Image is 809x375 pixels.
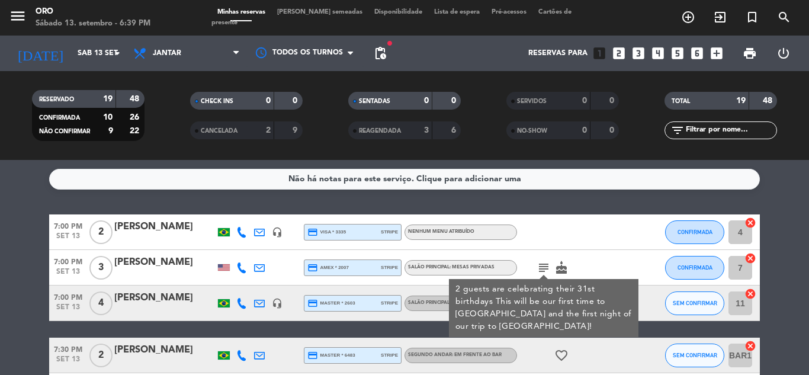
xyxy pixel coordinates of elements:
[211,9,572,26] span: Cartões de presente
[49,268,87,281] span: set 13
[9,7,27,25] i: menu
[89,291,113,315] span: 4
[451,126,458,134] strong: 6
[211,9,271,15] span: Minhas reservas
[373,46,387,60] span: pending_actions
[381,228,398,236] span: stripe
[266,126,271,134] strong: 2
[451,97,458,105] strong: 0
[665,344,724,367] button: SEM CONFIRMAR
[486,9,532,15] span: Pré-acessos
[307,298,355,309] span: master * 2603
[685,124,776,137] input: Filtrar por nome...
[49,303,87,317] span: set 13
[670,46,685,61] i: looks_5
[293,97,300,105] strong: 0
[201,128,237,134] span: CANCELADA
[650,46,666,61] i: looks_4
[39,115,80,121] span: CONFIRMADA
[455,283,633,333] div: 2 guests are celebrating their 31st birthdays This will be our first time to [GEOGRAPHIC_DATA] an...
[554,261,569,275] i: cake
[49,232,87,246] span: set 13
[709,46,724,61] i: add_box
[307,227,346,238] span: visa * 3335
[736,97,746,105] strong: 19
[89,344,113,367] span: 2
[554,348,569,363] i: favorite_border
[36,18,150,30] div: Sábado 13. setembro - 6:39 PM
[408,300,495,305] span: Salão Principal: Mesas Privadas
[744,340,756,352] i: cancel
[307,350,318,361] i: credit_card
[777,10,791,24] i: search
[89,220,113,244] span: 2
[114,342,215,358] div: [PERSON_NAME]
[49,342,87,355] span: 7:30 PM
[39,97,74,102] span: RESERVADO
[271,9,368,15] span: [PERSON_NAME] semeadas
[776,46,791,60] i: power_settings_new
[424,126,429,134] strong: 3
[689,46,705,61] i: looks_6
[678,229,712,235] span: CONFIRMADA
[408,265,495,270] span: Salão Principal: Mesas Privadas
[744,252,756,264] i: cancel
[307,262,318,273] i: credit_card
[266,97,271,105] strong: 0
[743,46,757,60] span: print
[537,261,551,275] i: subject
[582,126,587,134] strong: 0
[36,6,150,18] div: Oro
[665,220,724,244] button: CONFIRMADA
[381,351,398,359] span: stripe
[49,355,87,369] span: set 13
[665,291,724,315] button: SEM CONFIRMAR
[381,264,398,271] span: stripe
[130,127,142,135] strong: 22
[9,7,27,29] button: menu
[609,97,617,105] strong: 0
[713,10,727,24] i: exit_to_app
[763,97,775,105] strong: 48
[359,128,401,134] span: REAGENDADA
[744,217,756,229] i: cancel
[609,126,617,134] strong: 0
[108,127,113,135] strong: 9
[670,123,685,137] i: filter_list
[408,229,474,234] span: Nenhum menu atribuído
[381,299,398,307] span: stripe
[766,36,800,71] div: LOG OUT
[114,219,215,235] div: [PERSON_NAME]
[517,98,547,104] span: SERVIDOS
[673,300,717,306] span: SEM CONFIRMAR
[678,264,712,271] span: CONFIRMADA
[130,95,142,103] strong: 48
[49,254,87,268] span: 7:00 PM
[49,219,87,232] span: 7:00 PM
[672,98,690,104] span: TOTAL
[611,46,627,61] i: looks_two
[89,256,113,280] span: 3
[130,113,142,121] strong: 26
[39,129,90,134] span: NÃO CONFIRMAR
[582,97,587,105] strong: 0
[9,40,72,66] i: [DATE]
[592,46,607,61] i: looks_one
[368,9,428,15] span: Disponibilidade
[307,262,349,273] span: amex * 2007
[307,350,355,361] span: master * 6483
[103,113,113,121] strong: 10
[293,126,300,134] strong: 9
[49,290,87,303] span: 7:00 PM
[408,352,502,357] span: Segundo andar: Em frente ao Bar
[110,46,124,60] i: arrow_drop_down
[665,256,724,280] button: CONFIRMADA
[114,290,215,306] div: [PERSON_NAME]
[428,9,486,15] span: Lista de espera
[288,172,521,186] div: Não há notas para este serviço. Clique para adicionar uma
[272,227,282,238] i: headset_mic
[307,227,318,238] i: credit_card
[103,95,113,103] strong: 19
[528,49,588,57] span: Reservas para
[272,298,282,309] i: headset_mic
